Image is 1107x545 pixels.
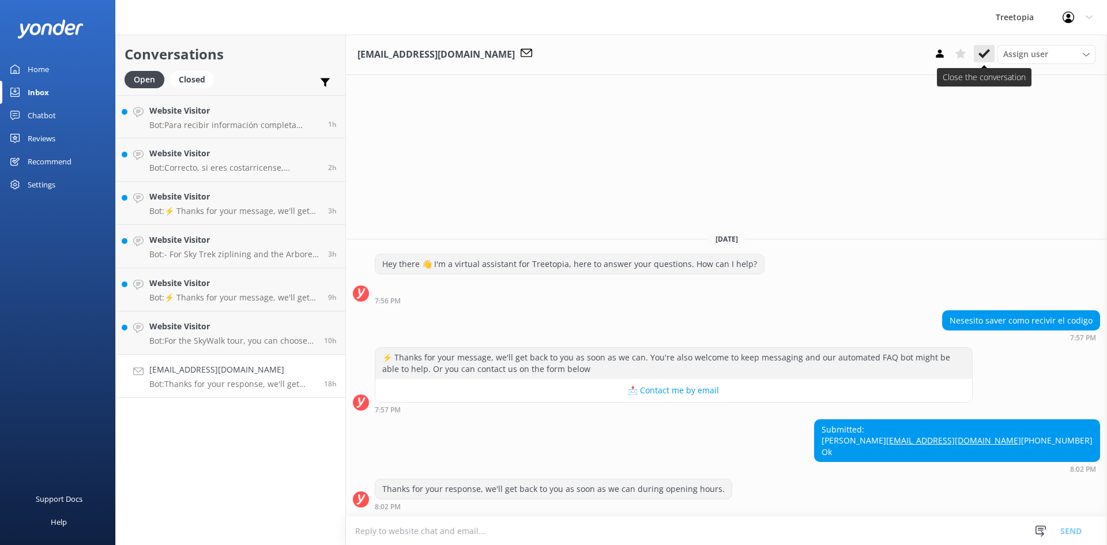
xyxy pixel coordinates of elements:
div: Aug 27 2025 07:56pm (UTC -06:00) America/Mexico_City [375,296,765,305]
p: Bot: For the SkyWalk tour, you can choose between a self-guided experience or a guided tour with ... [149,336,315,346]
div: Support Docs [36,487,82,510]
a: Website VisitorBot:Correcto, si eres costarricense, [PERSON_NAME] seleccionar la tarifa de niño a... [116,138,345,182]
strong: 8:02 PM [1070,466,1096,473]
h2: Conversations [125,43,337,65]
div: Aug 27 2025 07:57pm (UTC -06:00) America/Mexico_City [375,405,973,414]
span: Aug 28 2025 11:39am (UTC -06:00) America/Mexico_City [328,206,337,216]
div: Submitted: [PERSON_NAME] [PHONE_NUMBER] Ok [815,420,1100,462]
div: Hey there 👋 I'm a virtual assistant for Treetopia, here to answer your questions. How can I help? [375,254,764,274]
strong: 7:57 PM [1070,334,1096,341]
h4: Website Visitor [149,147,319,160]
div: Chatbot [28,104,56,127]
a: Website VisitorBot:Para recibir información completa sobre nuestras políticas, servicios, tarifas... [116,95,345,138]
span: Assign user [1003,48,1048,61]
a: Website VisitorBot:⚡ Thanks for your message, we'll get back to you as soon as we can. You're als... [116,268,345,311]
div: Home [28,58,49,81]
p: Bot: ⚡ Thanks for your message, we'll get back to you as soon as we can. You're also welcome to k... [149,206,319,216]
div: Inbox [28,81,49,104]
div: Reviews [28,127,55,150]
strong: 8:02 PM [375,503,401,510]
h4: [EMAIL_ADDRESS][DOMAIN_NAME] [149,363,315,376]
strong: 7:57 PM [375,407,401,414]
a: Open [125,73,170,85]
div: Help [51,510,67,533]
p: Bot: Correcto, si eres costarricense, [PERSON_NAME] seleccionar la tarifa de niño al reservar en ... [149,163,319,173]
span: Aug 27 2025 08:02pm (UTC -06:00) America/Mexico_City [324,379,337,389]
div: Nesesito saver como recivir el codigo [943,311,1100,330]
span: Aug 28 2025 11:15am (UTC -06:00) America/Mexico_City [328,249,337,259]
p: Bot: ⚡ Thanks for your message, we'll get back to you as soon as we can. You're also welcome to k... [149,292,319,303]
a: Website VisitorBot:- For Sky Trek ziplining and the Arboreal Challenge Course, the minimum age is... [116,225,345,268]
div: Thanks for your response, we'll get back to you as soon as we can during opening hours. [375,479,732,499]
a: [EMAIL_ADDRESS][DOMAIN_NAME] [886,435,1021,446]
h4: Website Visitor [149,234,319,246]
h4: Website Visitor [149,104,319,117]
h4: Website Visitor [149,320,315,333]
div: Aug 27 2025 07:57pm (UTC -06:00) America/Mexico_City [942,333,1100,341]
span: [DATE] [709,234,745,244]
div: ⚡ Thanks for your message, we'll get back to you as soon as we can. You're also welcome to keep m... [375,348,972,378]
div: Recommend [28,150,71,173]
h3: [EMAIL_ADDRESS][DOMAIN_NAME] [357,47,515,62]
p: Bot: Thanks for your response, we'll get back to you as soon as we can during opening hours. [149,379,315,389]
div: Aug 27 2025 08:02pm (UTC -06:00) America/Mexico_City [375,502,732,510]
span: Aug 28 2025 01:15pm (UTC -06:00) America/Mexico_City [328,119,337,129]
p: Bot: Para recibir información completa sobre nuestras políticas, servicios, tarifas y coberturas,... [149,120,319,130]
a: [EMAIL_ADDRESS][DOMAIN_NAME]Bot:Thanks for your response, we'll get back to you as soon as we can... [116,355,345,398]
img: yonder-white-logo.png [17,20,84,39]
span: Aug 28 2025 05:06am (UTC -06:00) America/Mexico_City [328,292,337,302]
button: 📩 Contact me by email [375,379,972,402]
span: Aug 28 2025 12:41pm (UTC -06:00) America/Mexico_City [328,163,337,172]
div: Assign User [997,45,1095,63]
h4: Website Visitor [149,277,319,290]
div: Settings [28,173,55,196]
p: Bot: - For Sky Trek ziplining and the Arboreal Challenge Course, the minimum age is [DEMOGRAPHIC_... [149,249,319,260]
span: Aug 28 2025 04:04am (UTC -06:00) America/Mexico_City [324,336,337,345]
div: Aug 27 2025 08:02pm (UTC -06:00) America/Mexico_City [814,465,1100,473]
div: Open [125,71,164,88]
a: Closed [170,73,220,85]
div: Closed [170,71,214,88]
h4: Website Visitor [149,190,319,203]
strong: 7:56 PM [375,298,401,305]
a: Website VisitorBot:⚡ Thanks for your message, we'll get back to you as soon as we can. You're als... [116,182,345,225]
a: Website VisitorBot:For the SkyWalk tour, you can choose between a self-guided experience or a gui... [116,311,345,355]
